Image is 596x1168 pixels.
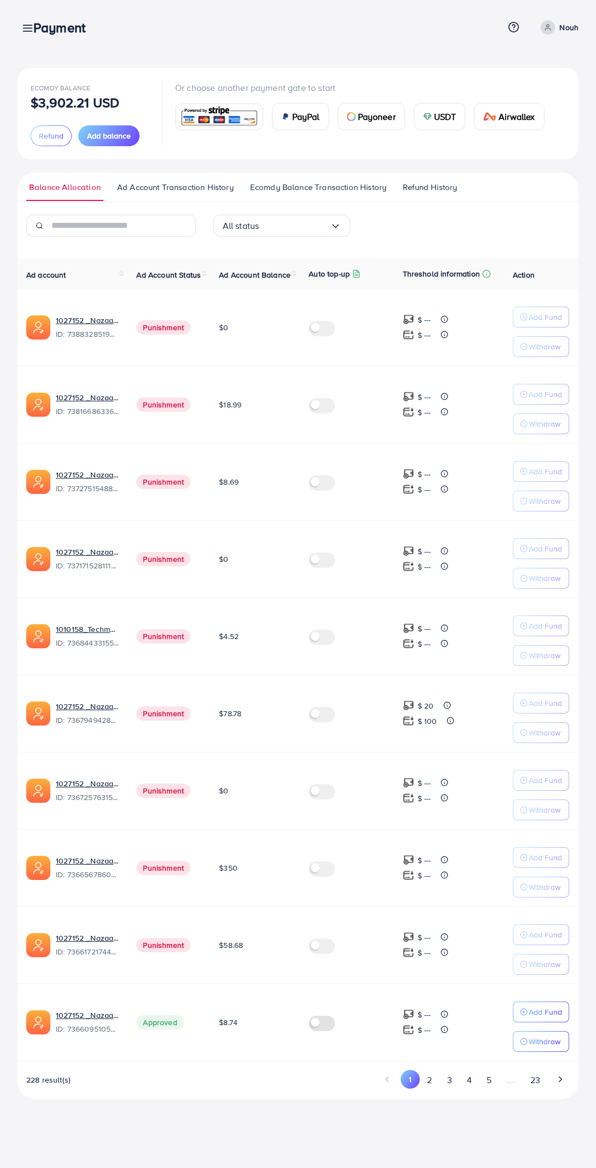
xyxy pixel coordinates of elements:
[418,390,431,404] p: $ ---
[403,1024,414,1035] img: top-up amount
[56,1010,119,1021] a: 1027152 _Nazaagency_006
[56,624,119,635] a: 1010158_Techmanistan pk acc_1715599413927
[418,699,434,712] p: $ 20
[418,1008,431,1021] p: $ ---
[513,799,569,820] button: Withdraw
[219,476,239,487] span: $8.69
[403,777,414,789] img: top-up amount
[403,181,457,193] span: Refund History
[56,933,119,943] a: 1027152 _Nazaagency_018
[529,310,562,324] p: Add Fund
[136,706,190,721] span: Punishment
[219,708,241,719] span: $78.78
[56,701,119,726] div: <span class='underline'>1027152 _Nazaagency_003</span></br>7367949428067450896
[136,938,190,952] span: Punishment
[56,855,119,866] a: 1027152 _Nazaagency_0051
[87,130,131,141] span: Add balance
[403,314,414,325] img: top-up amount
[219,1017,238,1028] span: $8.74
[513,1031,569,1052] button: Withdraw
[529,619,562,632] p: Add Fund
[529,340,560,353] p: Withdraw
[281,112,290,121] img: card
[513,538,569,559] button: Add Fund
[56,469,119,480] a: 1027152 _Nazaagency_007
[219,940,243,951] span: $58.68
[513,924,569,945] button: Add Fund
[513,877,569,897] button: Withdraw
[529,649,560,662] p: Withdraw
[56,869,119,880] span: ID: 7366567860828749825
[378,1070,570,1090] ul: Pagination
[418,946,431,959] p: $ ---
[56,329,119,340] span: ID: 7388328519014645761
[403,715,414,727] img: top-up amount
[219,631,239,642] span: $4.52
[213,215,350,237] div: Search for option
[175,81,553,94] p: Or choose another payment gate to start
[513,491,569,511] button: Withdraw
[26,933,50,957] img: ic-ads-acc.e4c84228.svg
[418,560,431,573] p: $ ---
[56,546,119,572] div: <span class='underline'>1027152 _Nazaagency_04</span></br>7371715281112170513
[179,105,259,129] img: card
[403,792,414,804] img: top-up amount
[418,545,431,558] p: $ ---
[219,554,228,565] span: $0
[523,1070,547,1090] button: Go to page 23
[136,861,190,875] span: Punishment
[56,792,119,803] span: ID: 7367257631523782657
[529,881,560,894] p: Withdraw
[219,269,291,280] span: Ad Account Balance
[529,697,562,710] p: Add Fund
[56,778,119,789] a: 1027152 _Nazaagency_016
[56,1023,119,1034] span: ID: 7366095105679261697
[418,622,431,635] p: $ ---
[513,336,569,357] button: Withdraw
[418,406,431,419] p: $ ---
[136,320,190,335] span: Punishment
[513,461,569,482] button: Add Fund
[29,181,101,193] span: Balance Allocation
[56,315,119,326] a: 1027152 _Nazaagency_019
[403,870,414,881] img: top-up amount
[39,130,63,141] span: Refund
[529,1005,562,1019] p: Add Fund
[26,269,66,280] span: Ad account
[418,329,431,342] p: $ ---
[78,125,140,146] button: Add balance
[136,475,190,489] span: Punishment
[219,862,238,873] span: $350
[56,315,119,340] div: <span class='underline'>1027152 _Nazaagency_019</span></br>7388328519014645761
[56,624,119,649] div: <span class='underline'>1010158_Techmanistan pk acc_1715599413927</span></br>7368443315504726017
[31,83,90,93] span: Ecomdy Balance
[418,313,431,326] p: $ ---
[529,417,560,430] p: Withdraw
[56,483,119,494] span: ID: 7372751548805726224
[434,110,456,123] span: USDT
[250,181,386,193] span: Ecomdy Balance Transaction History
[529,1035,560,1048] p: Withdraw
[272,103,329,130] a: cardPayPal
[401,1070,420,1089] button: Go to page 1
[56,392,119,417] div: <span class='underline'>1027152 _Nazaagency_023</span></br>7381668633665093648
[529,851,562,864] p: Add Fund
[56,392,119,403] a: 1027152 _Nazaagency_023
[403,468,414,480] img: top-up amount
[403,391,414,402] img: top-up amount
[529,774,562,787] p: Add Fund
[420,1070,439,1090] button: Go to page 2
[175,103,263,130] a: card
[549,1119,588,1160] iframe: Chat
[403,406,414,418] img: top-up amount
[56,469,119,494] div: <span class='underline'>1027152 _Nazaagency_007</span></br>7372751548805726224
[136,269,201,280] span: Ad Account Status
[474,103,544,130] a: cardAirwallex
[513,693,569,714] button: Add Fund
[26,779,50,803] img: ic-ads-acc.e4c84228.svg
[414,103,466,130] a: cardUSDT
[513,847,569,868] button: Add Fund
[513,568,569,589] button: Withdraw
[292,110,320,123] span: PayPal
[551,1070,570,1089] button: Go to next page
